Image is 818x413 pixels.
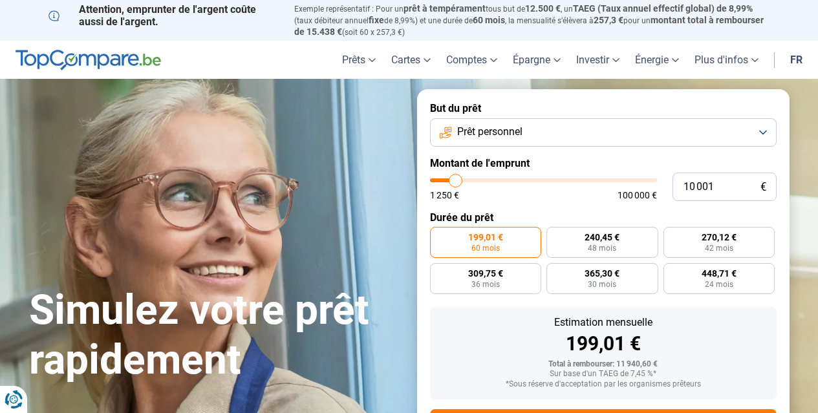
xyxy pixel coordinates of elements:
span: 100 000 € [618,191,657,200]
span: 365,30 € [585,269,619,278]
div: Sur base d'un TAEG de 7,45 %* [440,370,766,379]
span: € [760,182,766,193]
label: Montant de l'emprunt [430,157,777,169]
span: 1 250 € [430,191,459,200]
h1: Simulez votre prêt rapidement [29,286,402,385]
a: Énergie [627,41,687,79]
label: Durée du prêt [430,211,777,224]
div: *Sous réserve d'acceptation par les organismes prêteurs [440,380,766,389]
a: Investir [568,41,627,79]
img: TopCompare [16,50,161,70]
div: Estimation mensuelle [440,317,766,328]
a: fr [782,41,810,79]
a: Prêts [334,41,383,79]
span: 240,45 € [585,233,619,242]
label: But du prêt [430,102,777,114]
span: 199,01 € [468,233,503,242]
a: Comptes [438,41,505,79]
span: 309,75 € [468,269,503,278]
a: Épargne [505,41,568,79]
span: 270,12 € [702,233,737,242]
span: Prêt personnel [457,125,522,139]
span: 42 mois [705,244,733,252]
span: 36 mois [471,281,500,288]
span: 60 mois [473,15,505,25]
span: TAEG (Taux annuel effectif global) de 8,99% [573,3,753,14]
p: Exemple représentatif : Pour un tous but de , un (taux débiteur annuel de 8,99%) et une durée de ... [294,3,770,37]
span: 448,71 € [702,269,737,278]
div: Total à rembourser: 11 940,60 € [440,360,766,369]
div: 199,01 € [440,334,766,354]
a: Cartes [383,41,438,79]
span: 24 mois [705,281,733,288]
a: Plus d'infos [687,41,766,79]
span: prêt à tempérament [404,3,486,14]
button: Prêt personnel [430,118,777,147]
p: Attention, emprunter de l'argent coûte aussi de l'argent. [48,3,279,28]
span: 60 mois [471,244,500,252]
span: montant total à rembourser de 15.438 € [294,15,764,37]
span: 257,3 € [594,15,623,25]
span: fixe [369,15,384,25]
span: 12.500 € [525,3,561,14]
span: 48 mois [588,244,616,252]
span: 30 mois [588,281,616,288]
